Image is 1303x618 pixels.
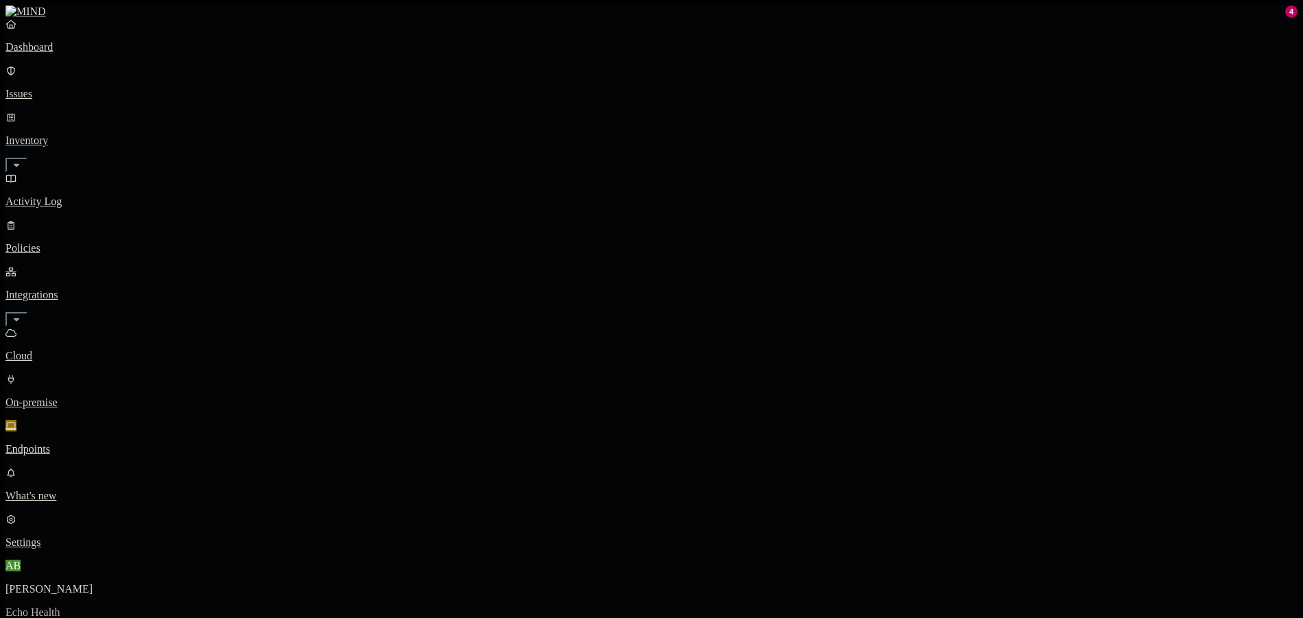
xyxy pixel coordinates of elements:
[5,195,1298,208] p: Activity Log
[5,560,21,571] span: AB
[5,5,1298,18] a: MIND
[5,289,1298,301] p: Integrations
[5,219,1298,254] a: Policies
[5,350,1298,362] p: Cloud
[5,326,1298,362] a: Cloud
[5,265,1298,324] a: Integrations
[5,18,1298,54] a: Dashboard
[5,513,1298,549] a: Settings
[5,242,1298,254] p: Policies
[5,420,1298,455] a: Endpoints
[5,88,1298,100] p: Issues
[5,172,1298,208] a: Activity Log
[5,536,1298,549] p: Settings
[5,373,1298,409] a: On-premise
[5,466,1298,502] a: What's new
[5,134,1298,147] p: Inventory
[5,64,1298,100] a: Issues
[5,5,46,18] img: MIND
[5,490,1298,502] p: What's new
[5,41,1298,54] p: Dashboard
[5,583,1298,595] p: [PERSON_NAME]
[1285,5,1298,18] div: 4
[5,111,1298,170] a: Inventory
[5,443,1298,455] p: Endpoints
[5,396,1298,409] p: On-premise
